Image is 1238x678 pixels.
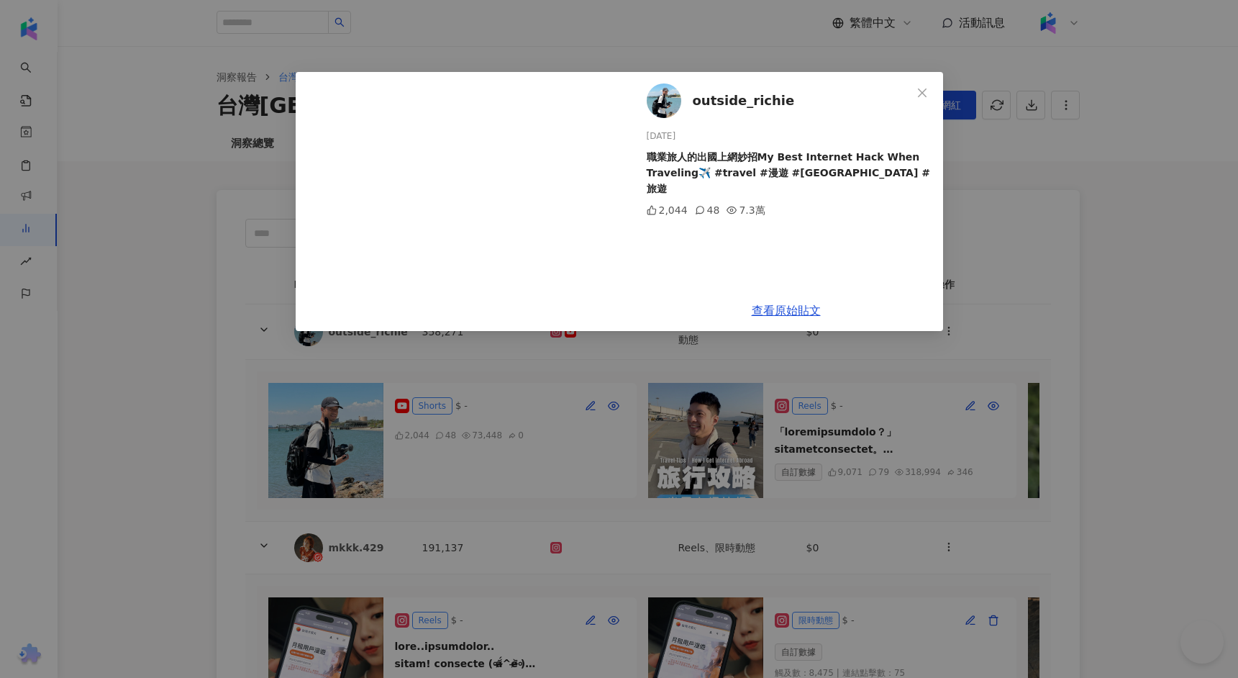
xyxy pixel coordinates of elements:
[647,149,932,196] div: 職業旅人的出國上網妙招My Best Internet Hack When Traveling✈️ #travel #漫遊 #[GEOGRAPHIC_DATA] #旅遊
[647,83,681,118] img: KOL Avatar
[695,202,720,218] div: 48
[647,83,911,118] a: KOL Avataroutside_richie
[916,87,928,99] span: close
[647,130,932,143] div: [DATE]
[647,202,688,218] div: 2,044
[693,91,795,111] span: outside_richie
[752,304,821,317] a: 查看原始貼文
[908,78,937,107] button: Close
[727,202,765,218] div: 7.3萬
[296,72,624,331] iframe: 職業旅人的出國上網妙招My Best Internet Hack When Traveling✈️ #travel #漫遊 #台灣大哥大 #旅遊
